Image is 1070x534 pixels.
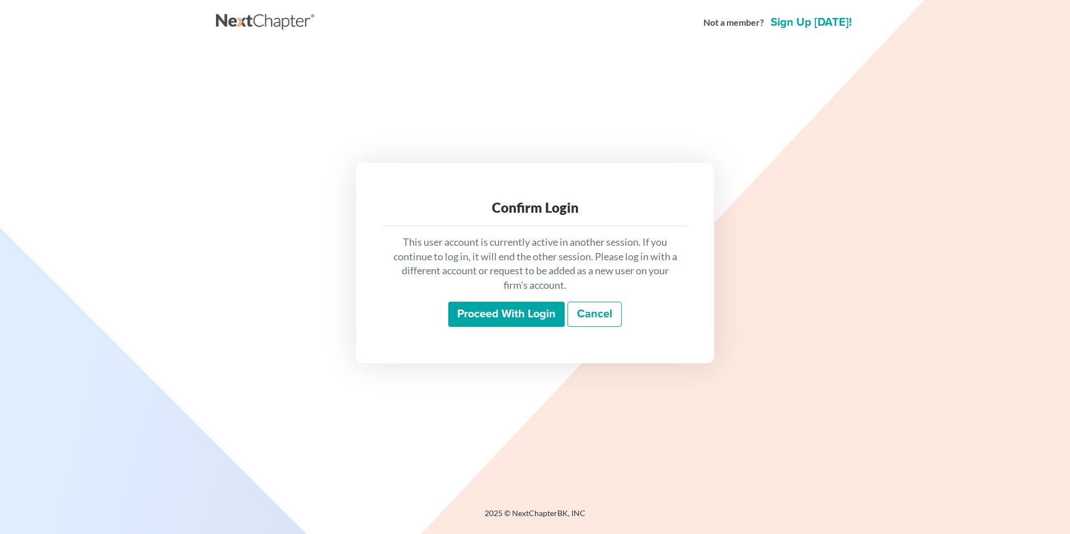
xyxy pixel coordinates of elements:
p: This user account is currently active in another session. If you continue to log in, it will end ... [392,235,678,293]
a: Sign up [DATE]! [768,17,854,28]
input: Proceed with login [448,302,565,327]
div: 2025 © NextChapterBK, INC [216,508,854,528]
a: Cancel [567,302,622,327]
div: Confirm Login [392,199,678,217]
strong: Not a member? [703,16,764,29]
